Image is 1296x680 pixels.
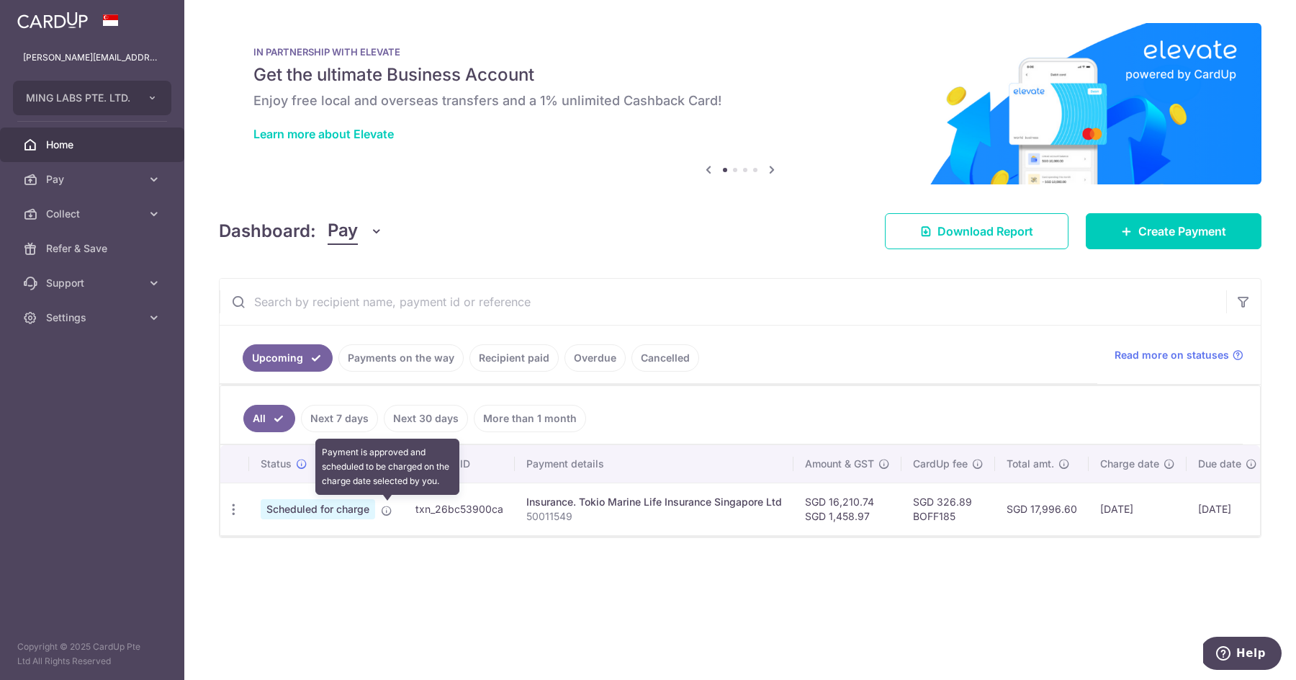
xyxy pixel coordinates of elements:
[219,218,316,244] h4: Dashboard:
[26,91,132,105] span: MING LABS PTE. LTD.
[46,241,141,256] span: Refer & Save
[328,218,383,245] button: Pay
[253,46,1227,58] p: IN PARTNERSHIP WITH ELEVATE
[526,509,782,524] p: 50011549
[253,63,1227,86] h5: Get the ultimate Business Account
[46,172,141,187] span: Pay
[1198,457,1241,471] span: Due date
[1203,637,1282,673] iframe: Opens a widget where you can find more information
[384,405,468,432] a: Next 30 days
[526,495,782,509] div: Insurance. Tokio Marine Life Insurance Singapore Ltd
[220,279,1226,325] input: Search by recipient name, payment id or reference
[261,457,292,471] span: Status
[901,483,995,535] td: SGD 326.89 BOFF185
[995,483,1089,535] td: SGD 17,996.60
[404,483,515,535] td: txn_26bc53900ca
[1007,457,1054,471] span: Total amt.
[1138,223,1226,240] span: Create Payment
[243,405,295,432] a: All
[46,207,141,221] span: Collect
[46,310,141,325] span: Settings
[243,344,333,372] a: Upcoming
[23,50,161,65] p: [PERSON_NAME][EMAIL_ADDRESS][DOMAIN_NAME]
[1089,483,1187,535] td: [DATE]
[913,457,968,471] span: CardUp fee
[1100,457,1159,471] span: Charge date
[793,483,901,535] td: SGD 16,210.74 SGD 1,458.97
[261,499,375,519] span: Scheduled for charge
[338,344,464,372] a: Payments on the way
[474,405,586,432] a: More than 1 month
[253,127,394,141] a: Learn more about Elevate
[404,445,515,483] th: Payment ID
[219,23,1261,184] img: Renovation banner
[1115,348,1243,362] a: Read more on statuses
[13,81,171,115] button: MING LABS PTE. LTD.
[469,344,559,372] a: Recipient paid
[564,344,626,372] a: Overdue
[301,405,378,432] a: Next 7 days
[1115,348,1229,362] span: Read more on statuses
[328,218,358,245] span: Pay
[631,344,699,372] a: Cancelled
[805,457,874,471] span: Amount & GST
[937,223,1033,240] span: Download Report
[315,439,459,495] div: Payment is approved and scheduled to be charged on the charge date selected by you.
[46,276,141,290] span: Support
[46,138,141,152] span: Home
[253,92,1227,109] h6: Enjoy free local and overseas transfers and a 1% unlimited Cashback Card!
[1187,483,1269,535] td: [DATE]
[515,445,793,483] th: Payment details
[1086,213,1261,249] a: Create Payment
[17,12,88,29] img: CardUp
[885,213,1068,249] a: Download Report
